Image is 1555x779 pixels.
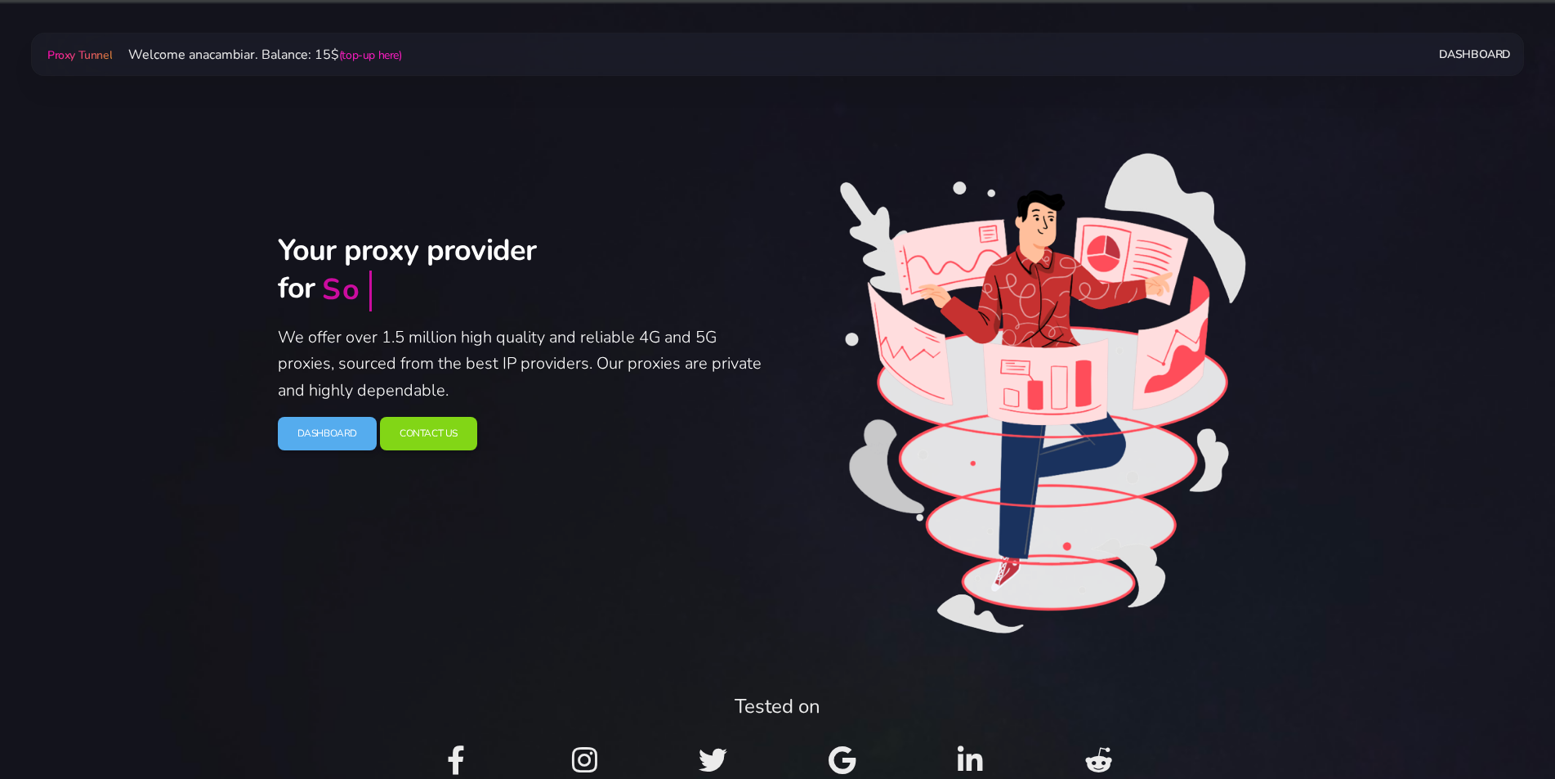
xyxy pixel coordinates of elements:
[339,47,402,63] a: (top-up here)
[1461,685,1535,759] iframe: Webchat Widget
[278,232,768,311] h2: Your proxy provider for
[380,417,477,450] a: Contact Us
[278,325,768,405] p: We offer over 1.5 million high quality and reliable 4G and 5G proxies, sourced from the best IP p...
[288,692,1268,721] div: Tested on
[47,47,112,63] span: Proxy Tunnel
[44,42,115,68] a: Proxy Tunnel
[1439,39,1511,69] a: Dashboard
[278,417,377,450] a: Dashboard
[322,271,361,310] div: So
[115,46,402,64] span: Welcome anacambiar. Balance: 15$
